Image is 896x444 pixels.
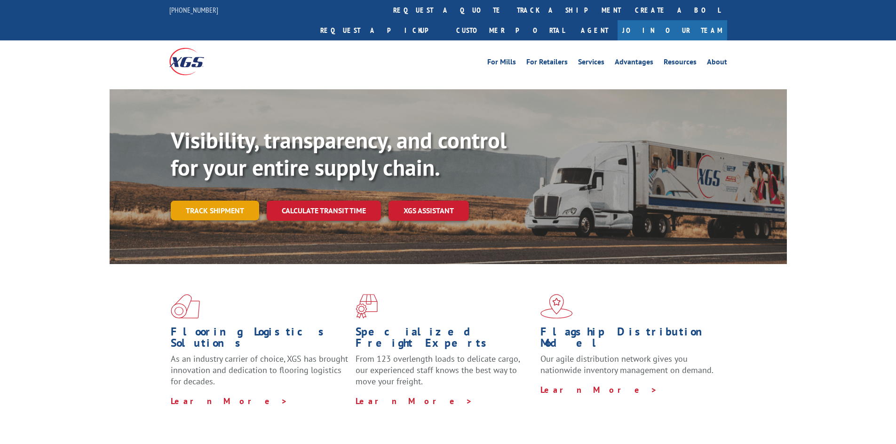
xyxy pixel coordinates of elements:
[171,294,200,319] img: xgs-icon-total-supply-chain-intelligence-red
[356,294,378,319] img: xgs-icon-focused-on-flooring-red
[487,58,516,69] a: For Mills
[171,201,259,220] a: Track shipment
[356,396,473,406] a: Learn More >
[615,58,653,69] a: Advantages
[540,326,718,353] h1: Flagship Distribution Model
[169,5,218,15] a: [PHONE_NUMBER]
[389,201,469,221] a: XGS ASSISTANT
[664,58,697,69] a: Resources
[540,294,573,319] img: xgs-icon-flagship-distribution-model-red
[571,20,618,40] a: Agent
[313,20,449,40] a: Request a pickup
[578,58,604,69] a: Services
[267,201,381,221] a: Calculate transit time
[618,20,727,40] a: Join Our Team
[356,353,533,395] p: From 123 overlength loads to delicate cargo, our experienced staff knows the best way to move you...
[540,384,658,395] a: Learn More >
[449,20,571,40] a: Customer Portal
[526,58,568,69] a: For Retailers
[171,353,348,387] span: As an industry carrier of choice, XGS has brought innovation and dedication to flooring logistics...
[707,58,727,69] a: About
[171,396,288,406] a: Learn More >
[540,353,714,375] span: Our agile distribution network gives you nationwide inventory management on demand.
[356,326,533,353] h1: Specialized Freight Experts
[171,326,349,353] h1: Flooring Logistics Solutions
[171,125,507,182] b: Visibility, transparency, and control for your entire supply chain.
